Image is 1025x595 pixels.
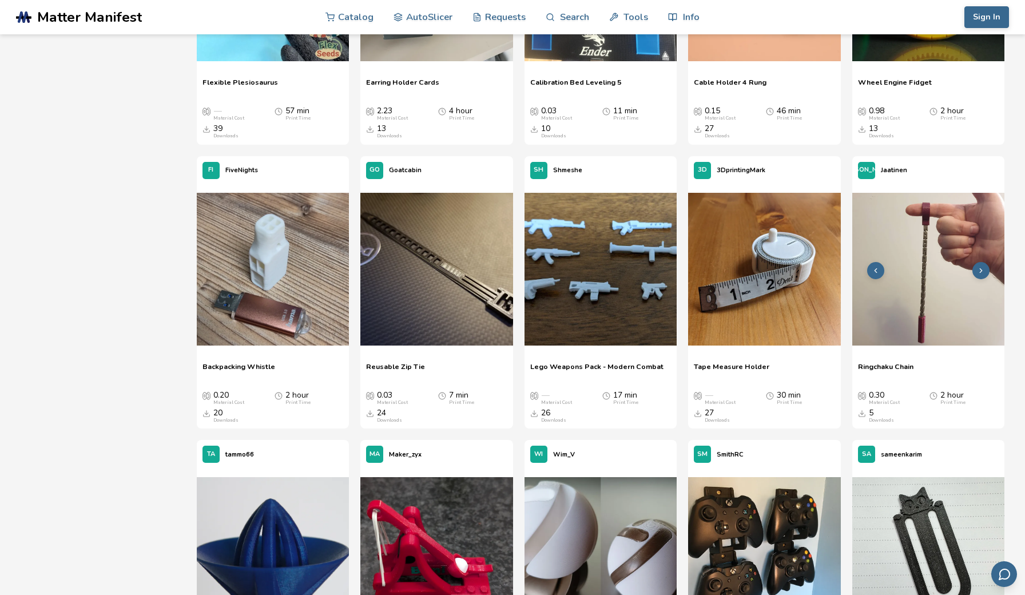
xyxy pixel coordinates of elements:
[869,391,900,406] div: 0.30
[208,166,213,174] span: FI
[869,400,900,406] div: Material Cost
[366,391,374,400] span: Average Cost
[929,391,937,400] span: Average Print Time
[377,418,402,423] div: Downloads
[207,451,215,458] span: TA
[613,116,638,121] div: Print Time
[285,400,311,406] div: Print Time
[705,418,730,423] div: Downloads
[858,106,866,116] span: Average Cost
[285,391,311,406] div: 2 hour
[213,408,239,423] div: 20
[366,362,425,379] a: Reusable Zip Tie
[858,78,932,95] a: Wheel Engine Fidget
[553,164,582,176] p: Shmeshe
[869,124,894,139] div: 13
[869,408,894,423] div: 5
[366,408,374,418] span: Downloads
[202,124,210,133] span: Downloads
[940,106,966,121] div: 2 hour
[541,133,566,139] div: Downloads
[377,400,408,406] div: Material Cost
[202,391,210,400] span: Average Cost
[694,408,702,418] span: Downloads
[530,362,664,379] a: Lego Weapons Pack - Modern Combat
[869,418,894,423] div: Downloads
[377,116,408,121] div: Material Cost
[766,391,774,400] span: Average Print Time
[366,124,374,133] span: Downloads
[613,106,638,121] div: 11 min
[449,116,474,121] div: Print Time
[534,451,543,458] span: WI
[530,408,538,418] span: Downloads
[602,106,610,116] span: Average Print Time
[694,391,702,400] span: Average Cost
[541,408,566,423] div: 26
[541,116,572,121] div: Material Cost
[777,116,802,121] div: Print Time
[705,116,736,121] div: Material Cost
[869,106,900,121] div: 0.98
[202,78,278,95] span: Flexible Plesiosaurus
[862,451,871,458] span: SA
[530,78,622,95] a: Calibration Bed Leveling 5
[869,116,900,121] div: Material Cost
[366,106,374,116] span: Average Cost
[377,133,402,139] div: Downloads
[858,124,866,133] span: Downloads
[717,449,744,461] p: SmithRC
[602,391,610,400] span: Average Print Time
[225,449,254,461] p: tammo66
[366,78,439,95] a: Earring Holder Cards
[370,451,380,458] span: MA
[869,133,894,139] div: Downloads
[777,391,802,406] div: 30 min
[705,133,730,139] div: Downloads
[541,400,572,406] div: Material Cost
[858,362,913,379] span: Ringchaku Chain
[766,106,774,116] span: Average Print Time
[541,391,549,400] span: —
[285,116,311,121] div: Print Time
[213,116,244,121] div: Material Cost
[285,106,311,121] div: 57 min
[553,449,575,461] p: Wim_V
[940,391,966,406] div: 2 hour
[534,166,543,174] span: SH
[705,106,736,121] div: 0.15
[377,391,408,406] div: 0.03
[225,164,258,176] p: FiveNights
[202,362,275,379] a: Backpacking Whistle
[202,106,210,116] span: Average Cost
[530,124,538,133] span: Downloads
[881,164,907,176] p: Jaatinen
[717,164,765,176] p: 3DprintingMark
[541,124,566,139] div: 10
[213,133,239,139] div: Downloads
[377,124,402,139] div: 13
[858,391,866,400] span: Average Cost
[37,9,142,25] span: Matter Manifest
[213,391,244,406] div: 0.20
[202,408,210,418] span: Downloads
[858,408,866,418] span: Downloads
[541,106,572,121] div: 0.03
[694,362,769,379] a: Tape Measure Holder
[213,106,221,116] span: —
[777,400,802,406] div: Print Time
[449,400,474,406] div: Print Time
[694,78,766,95] a: Cable Holder 4 Rung
[438,391,446,400] span: Average Print Time
[377,408,402,423] div: 24
[541,418,566,423] div: Downloads
[697,451,708,458] span: SM
[698,166,707,174] span: 3D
